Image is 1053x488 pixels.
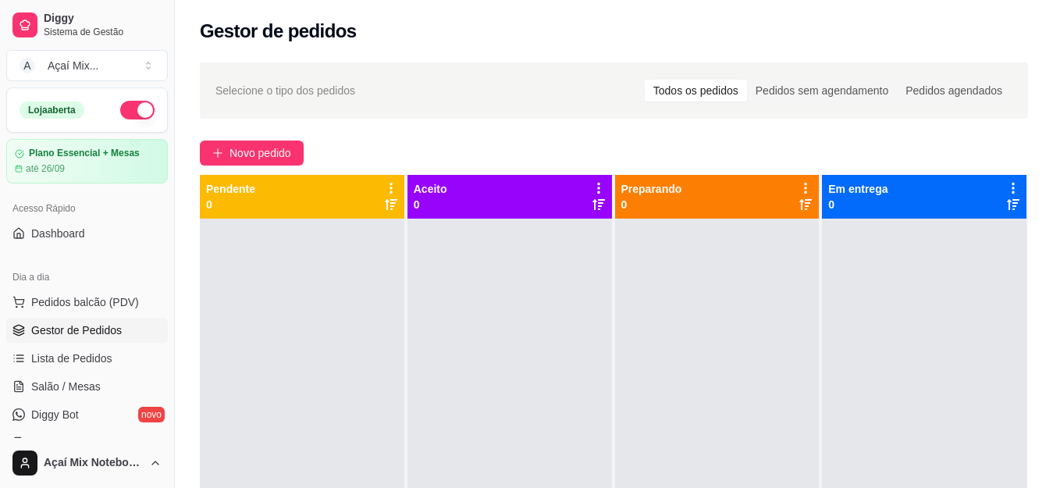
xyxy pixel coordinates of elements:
div: Açaí Mix ... [48,58,98,73]
h2: Gestor de pedidos [200,19,357,44]
span: Açaí Mix Notebook novo [44,456,143,470]
a: Diggy Botnovo [6,402,168,427]
span: Diggy Bot [31,407,79,422]
a: Dashboard [6,221,168,246]
p: 0 [828,197,888,212]
button: Açaí Mix Notebook novo [6,444,168,482]
a: Lista de Pedidos [6,346,168,371]
span: A [20,58,35,73]
article: Plano Essencial + Mesas [29,148,140,159]
div: Loja aberta [20,102,84,119]
a: Gestor de Pedidos [6,318,168,343]
span: Selecione o tipo dos pedidos [215,82,355,99]
span: Pedidos balcão (PDV) [31,294,139,310]
p: Pendente [206,181,255,197]
p: 0 [206,197,255,212]
a: Salão / Mesas [6,374,168,399]
span: KDS [31,435,54,451]
span: Diggy [44,12,162,26]
a: Plano Essencial + Mesasaté 26/09 [6,139,168,183]
button: Pedidos balcão (PDV) [6,290,168,315]
span: Dashboard [31,226,85,241]
div: Pedidos sem agendamento [747,80,897,102]
p: Em entrega [828,181,888,197]
div: Acesso Rápido [6,196,168,221]
span: Lista de Pedidos [31,351,112,366]
span: plus [212,148,223,159]
p: 0 [621,197,682,212]
p: Preparando [621,181,682,197]
a: KDS [6,430,168,455]
span: Salão / Mesas [31,379,101,394]
span: Gestor de Pedidos [31,322,122,338]
a: DiggySistema de Gestão [6,6,168,44]
button: Alterar Status [120,101,155,119]
p: Aceito [414,181,447,197]
div: Pedidos agendados [897,80,1011,102]
button: Select a team [6,50,168,81]
div: Dia a dia [6,265,168,290]
div: Todos os pedidos [645,80,747,102]
span: Novo pedido [229,144,291,162]
article: até 26/09 [26,162,65,175]
span: Sistema de Gestão [44,26,162,38]
p: 0 [414,197,447,212]
button: Novo pedido [200,141,304,166]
